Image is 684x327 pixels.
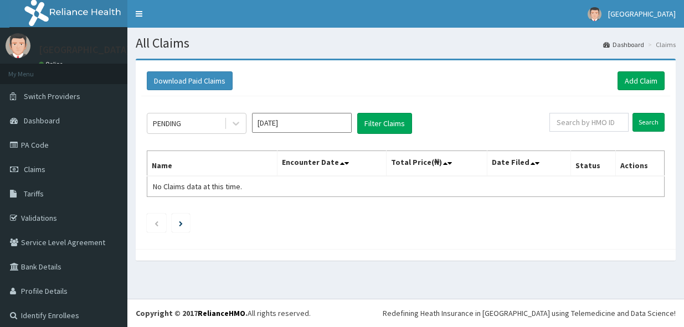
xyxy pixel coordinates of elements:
[179,218,183,228] a: Next page
[383,308,676,319] div: Redefining Heath Insurance in [GEOGRAPHIC_DATA] using Telemedicine and Data Science!
[608,9,676,19] span: [GEOGRAPHIC_DATA]
[618,71,665,90] a: Add Claim
[136,308,248,318] strong: Copyright © 2017 .
[252,113,352,133] input: Select Month and Year
[39,60,65,68] a: Online
[570,151,615,177] th: Status
[549,113,629,132] input: Search by HMO ID
[386,151,487,177] th: Total Price(₦)
[24,189,44,199] span: Tariffs
[24,164,45,174] span: Claims
[136,36,676,50] h1: All Claims
[645,40,676,49] li: Claims
[632,113,665,132] input: Search
[603,40,644,49] a: Dashboard
[24,91,80,101] span: Switch Providers
[198,308,245,318] a: RelianceHMO
[357,113,412,134] button: Filter Claims
[153,181,242,191] span: No Claims data at this time.
[147,71,233,90] button: Download Paid Claims
[154,218,159,228] a: Previous page
[24,116,60,126] span: Dashboard
[127,299,684,327] footer: All rights reserved.
[153,118,181,129] div: PENDING
[6,33,30,58] img: User Image
[147,151,277,177] th: Name
[39,45,130,55] p: [GEOGRAPHIC_DATA]
[588,7,601,21] img: User Image
[277,151,387,177] th: Encounter Date
[616,151,665,177] th: Actions
[487,151,571,177] th: Date Filed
